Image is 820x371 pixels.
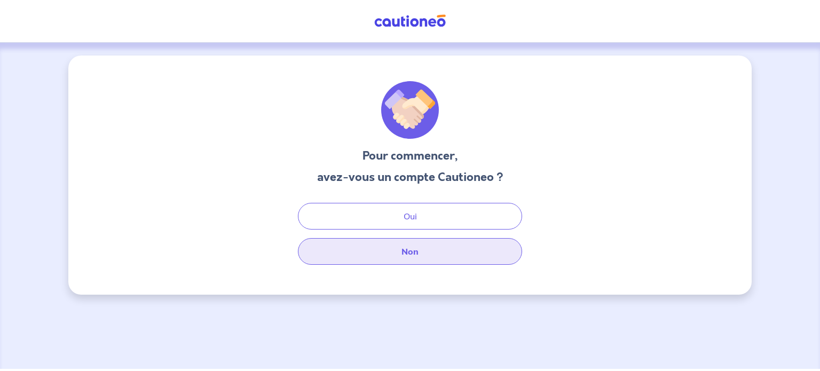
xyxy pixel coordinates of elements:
h3: avez-vous un compte Cautioneo ? [317,169,503,186]
img: illu_welcome.svg [381,81,439,139]
h3: Pour commencer, [317,147,503,164]
button: Oui [298,203,522,230]
button: Non [298,238,522,265]
img: Cautioneo [370,14,450,28]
